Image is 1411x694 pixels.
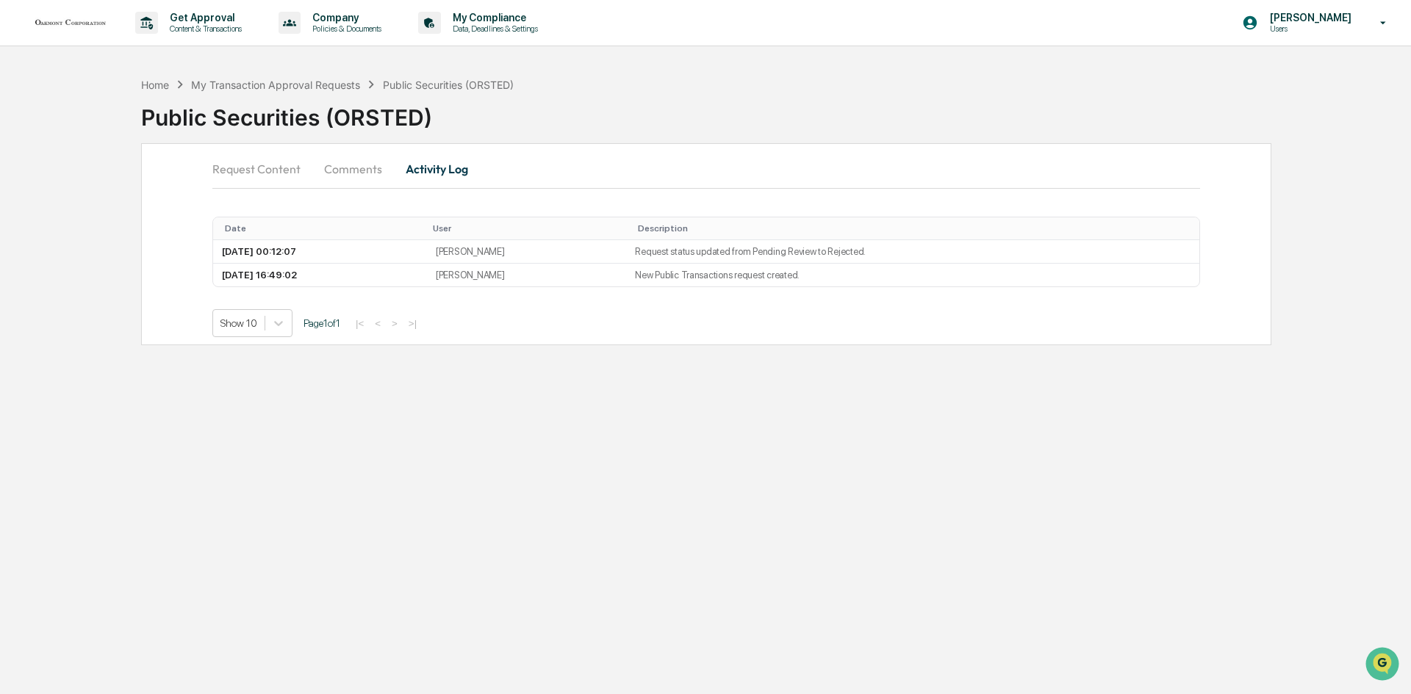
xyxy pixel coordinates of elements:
td: New Public Transactions request created. [626,264,1199,286]
td: [DATE] 00:12:07 [213,240,427,264]
button: |< [351,317,368,330]
img: logo [35,17,106,28]
span: Pylon [146,249,178,260]
span: Data Lookup [29,213,93,228]
button: Comments [312,151,394,187]
div: Home [141,79,169,91]
button: < [370,317,385,330]
button: >| [404,317,421,330]
span: Page 1 of 1 [304,317,340,329]
div: secondary tabs example [212,151,1200,187]
a: 🖐️Preclearance [9,179,101,206]
td: [DATE] 16:49:02 [213,264,427,286]
p: [PERSON_NAME] [1258,12,1359,24]
td: [PERSON_NAME] [427,240,627,264]
div: 🖐️ [15,187,26,198]
a: Powered byPylon [104,248,178,260]
div: Public Securities (ORSTED) [141,93,1411,131]
button: Activity Log [394,151,480,187]
span: Attestations [121,185,182,200]
div: Start new chat [50,112,241,127]
span: Preclearance [29,185,95,200]
div: My Transaction Approval Requests [191,79,360,91]
p: How can we help? [15,31,268,54]
p: Company [301,12,389,24]
div: 🗄️ [107,187,118,198]
p: Data, Deadlines & Settings [441,24,545,34]
p: Policies & Documents [301,24,389,34]
a: 🔎Data Lookup [9,207,98,234]
p: Get Approval [158,12,249,24]
div: Toggle SortBy [225,223,421,234]
div: We're available if you need us! [50,127,186,139]
button: Start new chat [250,117,268,134]
button: Request Content [212,151,312,187]
div: Public Securities (ORSTED) [383,79,514,91]
a: 🗄️Attestations [101,179,188,206]
p: Users [1258,24,1359,34]
div: Toggle SortBy [433,223,621,234]
div: 🔎 [15,214,26,226]
p: My Compliance [441,12,545,24]
button: > [387,317,402,330]
div: Toggle SortBy [638,223,1193,234]
td: Request status updated from Pending Review to Rejected. [626,240,1199,264]
td: [PERSON_NAME] [427,264,627,286]
iframe: Open customer support [1364,646,1404,685]
img: 1746055101610-c473b297-6a78-478c-a979-82029cc54cd1 [15,112,41,139]
p: Content & Transactions [158,24,249,34]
